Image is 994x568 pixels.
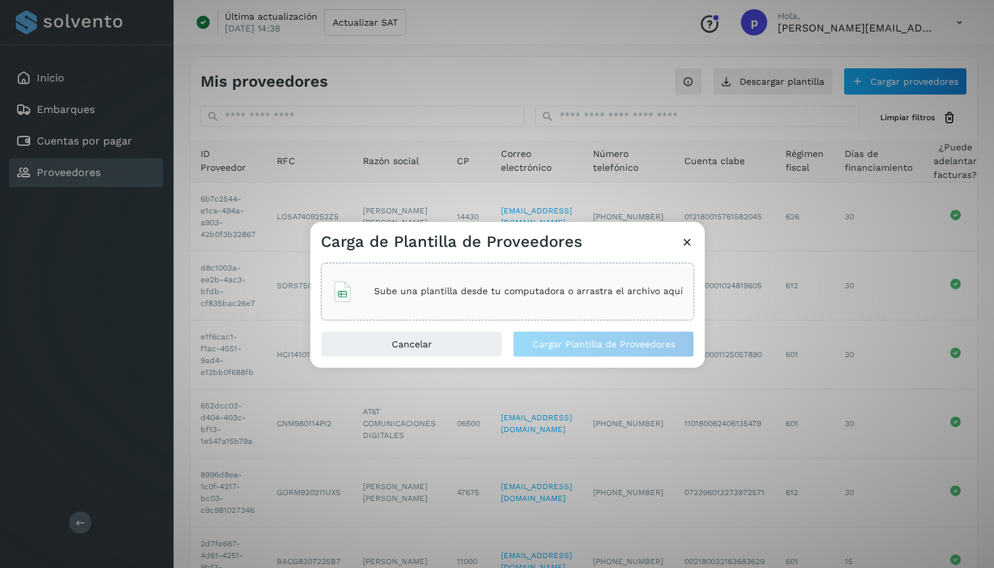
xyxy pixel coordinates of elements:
span: Cancelar [392,339,432,349]
h3: Carga de Plantilla de Proveedores [321,232,582,251]
span: Cargar Plantilla de Proveedores [532,339,675,349]
p: Sube una plantilla desde tu computadora o arrastra el archivo aquí [374,286,683,297]
button: Cancelar [321,331,502,357]
button: Cargar Plantilla de Proveedores [513,331,694,357]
